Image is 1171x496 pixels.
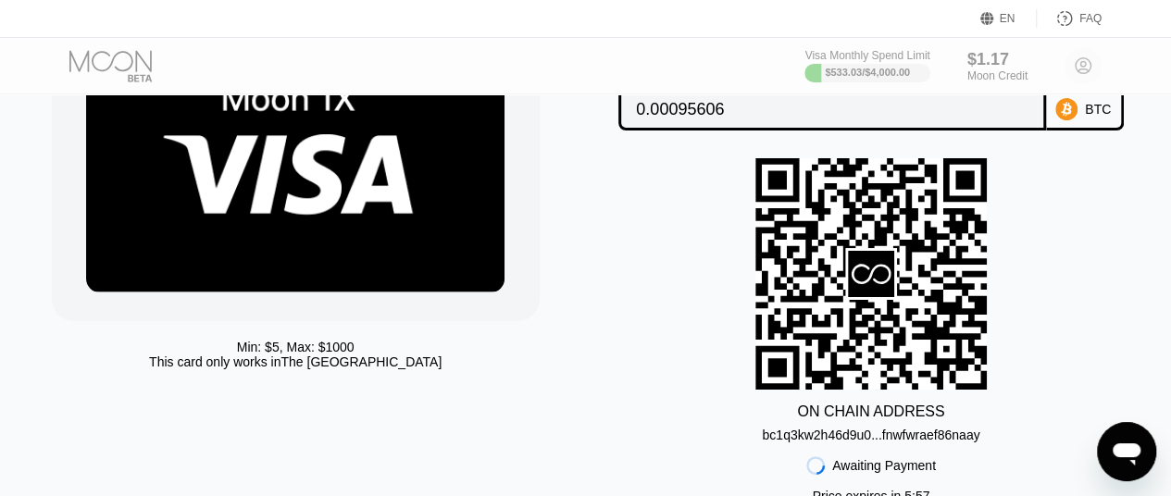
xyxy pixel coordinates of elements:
div: You PayBTC [604,66,1139,130]
div: Visa Monthly Spend Limit [804,49,929,62]
div: EN [980,9,1037,28]
div: Min: $ 5 , Max: $ 1000 [237,340,355,354]
div: Visa Monthly Spend Limit$533.03/$4,000.00 [804,49,929,82]
div: bc1q3kw2h46d9u0...fnwfwraef86naay [762,420,979,442]
iframe: Button to launch messaging window [1097,422,1156,481]
div: Awaiting Payment [832,458,936,473]
div: $533.03 / $4,000.00 [825,67,910,78]
div: BTC [1085,102,1111,117]
div: This card only works in The [GEOGRAPHIC_DATA] [149,354,442,369]
div: ON CHAIN ADDRESS [797,403,944,420]
div: bc1q3kw2h46d9u0...fnwfwraef86naay [762,428,979,442]
div: EN [1000,12,1015,25]
div: FAQ [1037,9,1102,28]
div: FAQ [1079,12,1102,25]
